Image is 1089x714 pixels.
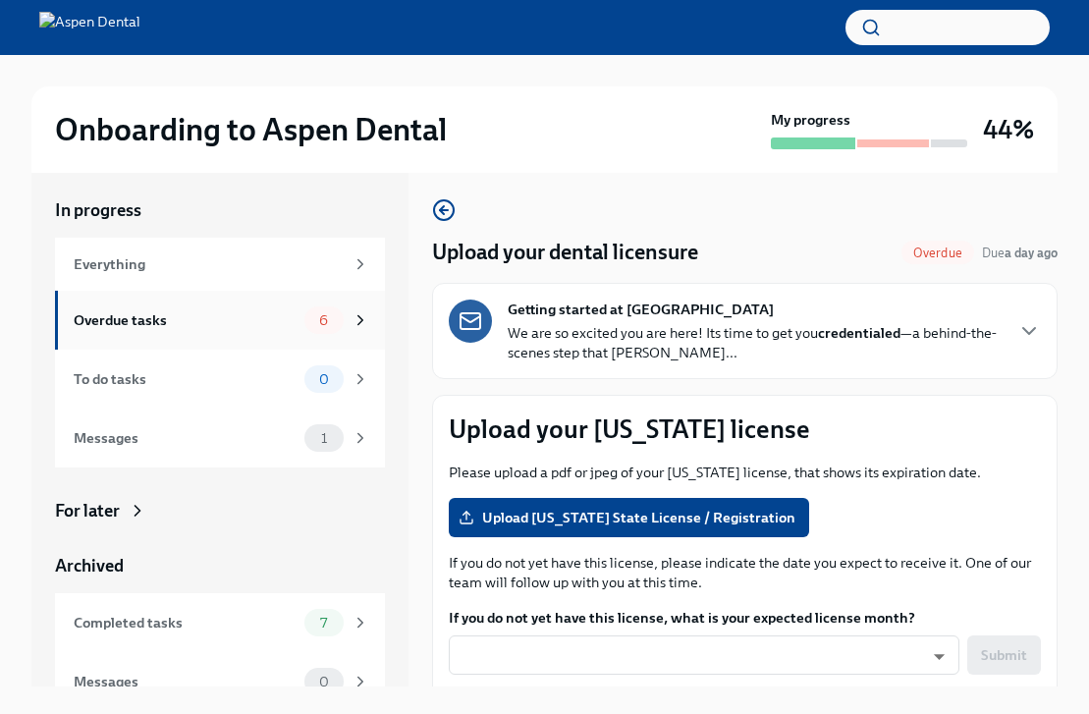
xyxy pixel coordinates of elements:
a: Messages1 [55,409,385,467]
span: Overdue [901,246,974,260]
a: Overdue tasks6 [55,291,385,350]
a: Everything [55,238,385,291]
a: Archived [55,554,385,577]
strong: a day ago [1005,246,1058,260]
a: To do tasks0 [55,350,385,409]
strong: My progress [771,110,850,130]
span: 0 [307,675,341,689]
a: Completed tasks7 [55,593,385,652]
span: 0 [307,372,341,387]
div: Completed tasks [74,612,297,633]
span: 7 [308,616,339,631]
strong: credentialed [818,324,900,342]
div: ​ [449,635,959,675]
div: Messages [74,427,297,449]
h4: Upload your dental licensure [432,238,698,267]
p: We are so excited you are here! Its time to get you —a behind-the-scenes step that [PERSON_NAME]... [508,323,1002,362]
h3: 44% [983,112,1034,147]
div: To do tasks [74,368,297,390]
a: In progress [55,198,385,222]
span: October 8th, 2025 10:00 [982,244,1058,262]
span: Due [982,246,1058,260]
p: If you do not yet have this license, please indicate the date you expect to receive it. One of ou... [449,553,1041,592]
a: Messages0 [55,652,385,711]
span: 6 [307,313,340,328]
img: Aspen Dental [39,12,140,43]
a: For later [55,499,385,522]
span: Upload [US_STATE] State License / Registration [463,508,795,527]
h2: Onboarding to Aspen Dental [55,110,447,149]
div: Messages [74,671,297,692]
p: Please upload a pdf or jpeg of your [US_STATE] license, that shows its expiration date. [449,463,1041,482]
p: Upload your [US_STATE] license [449,412,1041,447]
div: Everything [74,253,344,275]
label: If you do not yet have this license, what is your expected license month? [449,608,1041,628]
label: Upload [US_STATE] State License / Registration [449,498,809,537]
div: For later [55,499,120,522]
div: Overdue tasks [74,309,297,331]
strong: Getting started at [GEOGRAPHIC_DATA] [508,300,774,319]
span: 1 [309,431,339,446]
